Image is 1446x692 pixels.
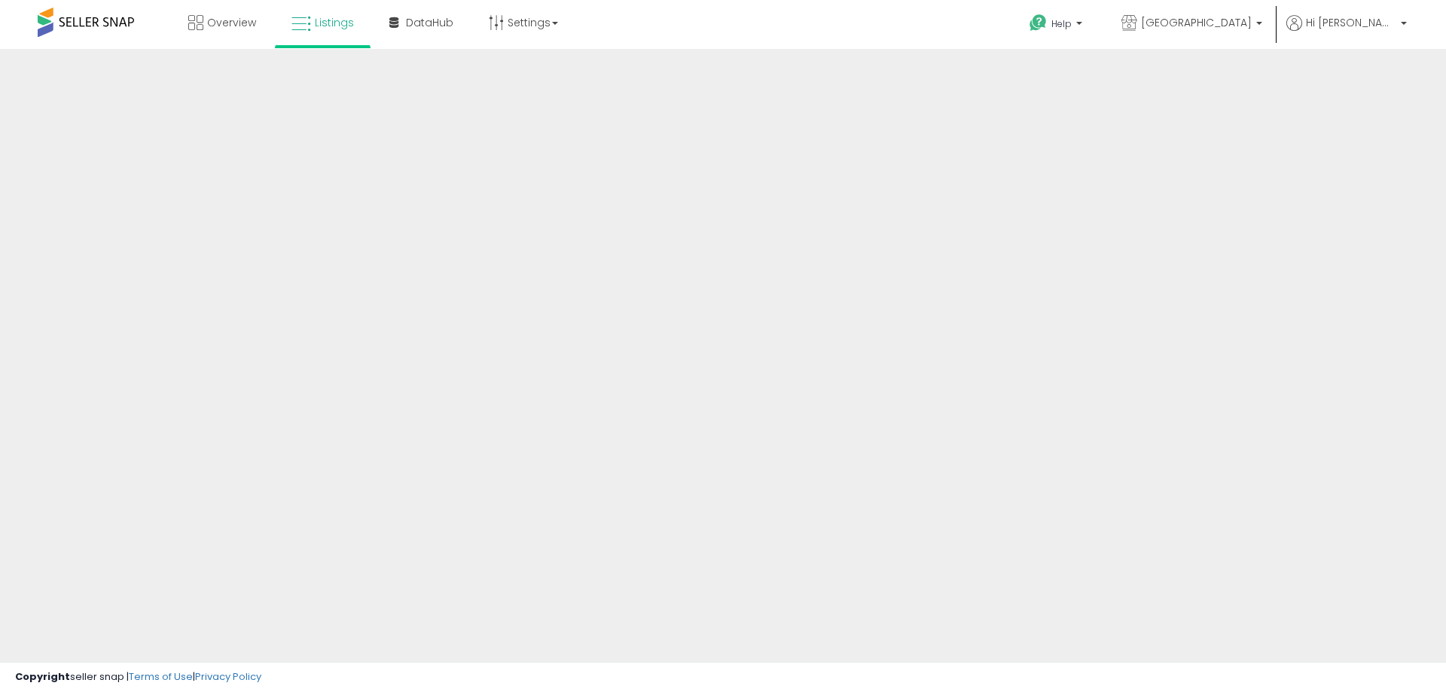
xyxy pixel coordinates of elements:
[1286,15,1407,49] a: Hi [PERSON_NAME]
[1017,2,1097,49] a: Help
[195,669,261,684] a: Privacy Policy
[1141,15,1252,30] span: [GEOGRAPHIC_DATA]
[1029,14,1048,32] i: Get Help
[15,669,70,684] strong: Copyright
[207,15,256,30] span: Overview
[406,15,453,30] span: DataHub
[15,670,261,684] div: seller snap | |
[1051,17,1072,30] span: Help
[129,669,193,684] a: Terms of Use
[1306,15,1396,30] span: Hi [PERSON_NAME]
[315,15,354,30] span: Listings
